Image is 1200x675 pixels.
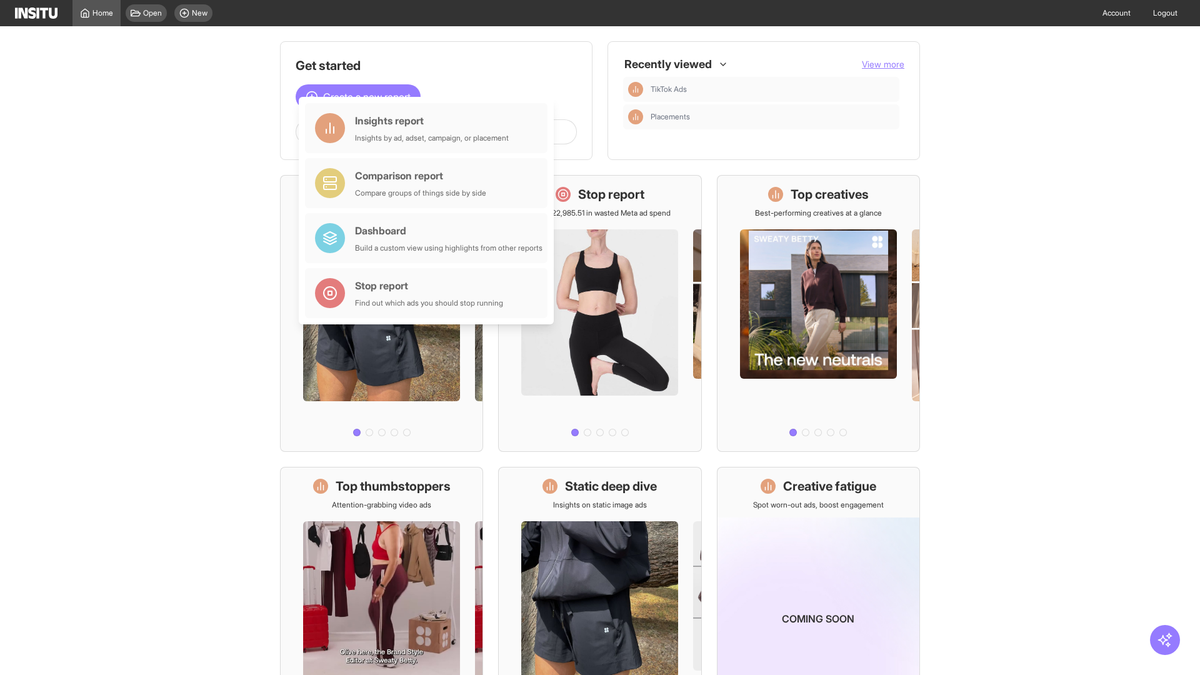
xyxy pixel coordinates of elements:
[628,82,643,97] div: Insights
[355,168,486,183] div: Comparison report
[651,112,690,122] span: Placements
[862,59,904,69] span: View more
[355,133,509,143] div: Insights by ad, adset, campaign, or placement
[651,112,894,122] span: Placements
[529,208,671,218] p: Save £22,985.51 in wasted Meta ad spend
[15,7,57,19] img: Logo
[332,500,431,510] p: Attention-grabbing video ads
[651,84,687,94] span: TikTok Ads
[862,58,904,71] button: View more
[355,223,542,238] div: Dashboard
[296,57,577,74] h1: Get started
[355,113,509,128] div: Insights report
[280,175,483,452] a: What's live nowSee all active ads instantly
[578,186,644,203] h1: Stop report
[565,477,657,495] h1: Static deep dive
[355,243,542,253] div: Build a custom view using highlights from other reports
[355,188,486,198] div: Compare groups of things side by side
[92,8,113,18] span: Home
[323,89,411,104] span: Create a new report
[553,500,647,510] p: Insights on static image ads
[717,175,920,452] a: Top creativesBest-performing creatives at a glance
[791,186,869,203] h1: Top creatives
[143,8,162,18] span: Open
[651,84,894,94] span: TikTok Ads
[755,208,882,218] p: Best-performing creatives at a glance
[628,109,643,124] div: Insights
[498,175,701,452] a: Stop reportSave £22,985.51 in wasted Meta ad spend
[192,8,207,18] span: New
[296,84,421,109] button: Create a new report
[355,278,503,293] div: Stop report
[355,298,503,308] div: Find out which ads you should stop running
[336,477,451,495] h1: Top thumbstoppers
